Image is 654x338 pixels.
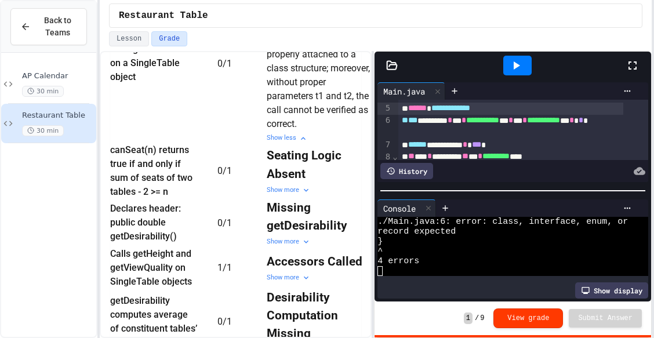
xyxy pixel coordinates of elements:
div: Show more [267,237,371,247]
div: Main.java [377,85,431,97]
div: Show more [267,186,371,195]
span: 0 [217,316,223,327]
span: 0 [217,217,223,228]
div: Console [377,202,422,215]
span: Restaurant Table [119,9,208,23]
div: Show display [575,282,648,299]
span: 9 [480,314,484,323]
span: / 1 [223,58,232,69]
div: 5 [377,103,392,115]
strong: Seating Logic Absent [267,148,344,180]
div: Calls getHeight and getViewQuality on SingleTable objects [110,247,197,289]
div: 8 [377,151,392,163]
span: Restaurant Table [22,111,94,121]
span: / 1 [223,316,232,327]
span: record expected [377,227,456,237]
div: Show less [267,133,371,143]
div: Calls getNumSeats on a SingleTable object [110,42,197,84]
span: } [377,237,383,246]
button: Lesson [109,31,149,46]
div: Main.java [377,82,445,100]
span: 0 [217,165,223,176]
span: ./Main.java:6: error: class, interface, enum, or [377,217,628,227]
span: 30 min [22,86,64,97]
span: 30 min [22,125,64,136]
span: 1 [217,262,223,273]
span: Back to Teams [38,14,77,39]
strong: Accessors Called [267,255,362,268]
span: / 1 [223,217,232,228]
div: Show more [267,273,371,283]
div: Console [377,199,436,217]
span: AP Calendar [22,71,94,81]
span: / [475,314,479,323]
span: 4 errors [377,256,419,266]
span: ^ [377,246,383,256]
button: Back to Teams [10,8,87,45]
strong: Missing getDesirability [267,201,347,232]
span: Fold line [392,152,398,161]
div: 6 [377,115,392,139]
button: Grade [151,31,187,46]
div: 7 [377,139,392,151]
span: 1 [464,312,473,324]
span: / 1 [223,262,232,273]
button: Submit Answer [569,309,642,328]
div: History [380,163,433,179]
span: 0 [217,58,223,69]
div: Declares header: public double getDesirability() [110,202,197,243]
div: canSeat(n) returns true if and only if sum of seats of two tables - 2 >= n [110,143,197,199]
span: Submit Answer [578,314,633,323]
span: / 1 [223,165,232,176]
button: View grade [493,308,563,328]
